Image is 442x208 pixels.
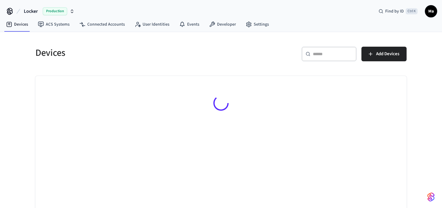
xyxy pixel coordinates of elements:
[33,19,74,30] a: ACS Systems
[376,50,399,58] span: Add Devices
[74,19,130,30] a: Connected Accounts
[361,47,407,61] button: Add Devices
[130,19,174,30] a: User Identities
[1,19,33,30] a: Devices
[204,19,241,30] a: Developer
[174,19,204,30] a: Events
[24,8,38,15] span: Locker
[241,19,274,30] a: Settings
[43,7,67,15] span: Production
[374,6,422,17] div: Find by IDCtrl K
[426,6,437,17] span: Ma
[35,47,217,59] h5: Devices
[385,8,404,14] span: Find by ID
[427,192,435,202] img: SeamLogoGradient.69752ec5.svg
[425,5,437,17] button: Ma
[406,8,418,14] span: Ctrl K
